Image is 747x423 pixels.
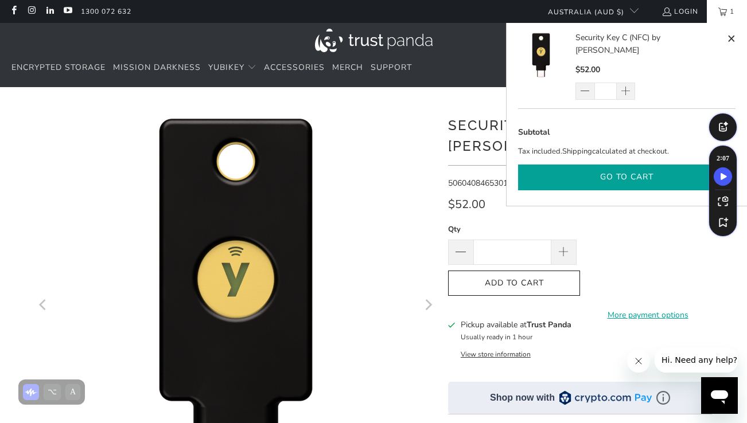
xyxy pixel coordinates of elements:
[26,7,36,16] a: Trust Panda Australia on Instagram
[583,309,712,322] a: More payment options
[45,7,55,16] a: Trust Panda Australia on LinkedIn
[448,178,508,189] span: 5060408465301
[11,62,106,73] span: Encrypted Storage
[371,62,412,73] span: Support
[448,197,485,212] span: $52.00
[63,7,72,16] a: Trust Panda Australia on YouTube
[627,350,650,373] iframe: Close message
[460,279,568,288] span: Add to Cart
[264,54,325,81] a: Accessories
[208,54,256,81] summary: YubiKey
[113,54,201,81] a: Mission Darkness
[264,62,325,73] span: Accessories
[371,54,412,81] a: Support
[518,127,550,138] span: Subtotal
[461,319,571,331] h3: Pickup available at
[332,54,363,81] a: Merch
[11,54,106,81] a: Encrypted Storage
[701,377,738,414] iframe: Button to launch messaging window
[113,62,201,73] span: Mission Darkness
[448,223,577,236] label: Qty
[518,146,736,158] p: Tax included. calculated at checkout.
[575,32,724,57] a: Security Key C (NFC) by [PERSON_NAME]
[332,62,363,73] span: Merch
[662,5,698,18] a: Login
[518,164,736,190] button: Go to cart
[315,29,433,52] img: Trust Panda Australia
[9,7,18,16] a: Trust Panda Australia on Facebook
[527,319,571,330] b: Trust Panda
[461,350,531,359] button: View store information
[518,32,575,100] a: Security Key C (NFC) by Yubico
[461,332,532,342] small: Usually ready in 1 hour
[518,32,564,77] img: Security Key C (NFC) by Yubico
[655,347,738,373] iframe: Message from company
[448,271,580,296] button: Add to Cart
[562,146,592,158] a: Shipping
[208,62,244,73] span: YubiKey
[575,64,600,75] span: $52.00
[490,391,555,404] div: Shop now with
[11,54,412,81] nav: Translation missing: en.navigation.header.main_nav
[81,5,131,18] a: 1300 072 632
[448,113,712,156] h1: Security Key C (NFC) by [PERSON_NAME]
